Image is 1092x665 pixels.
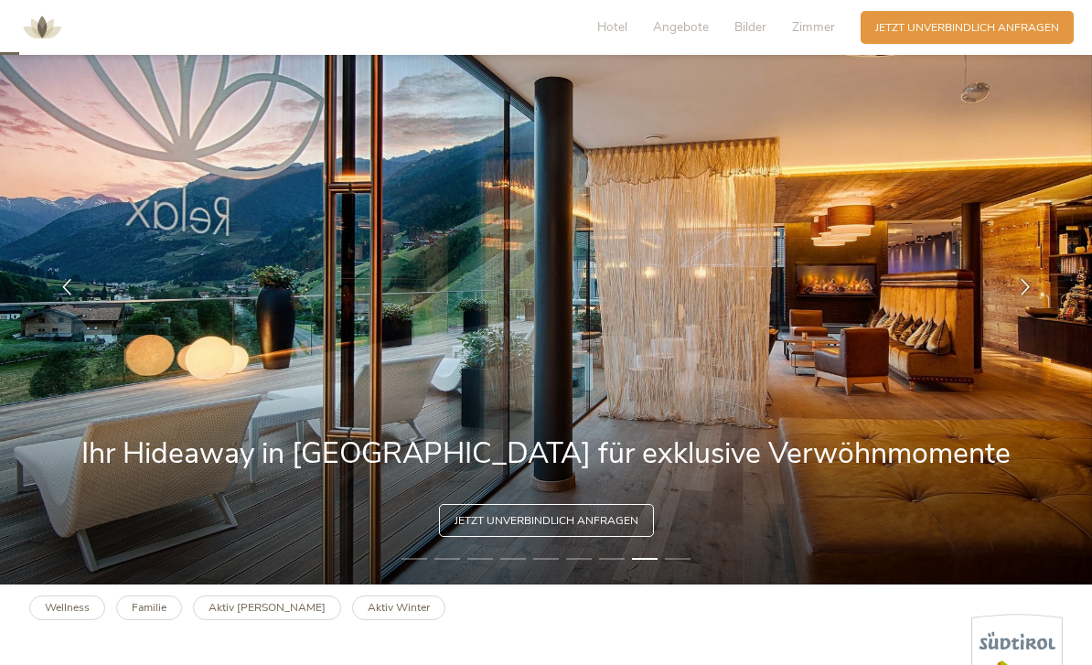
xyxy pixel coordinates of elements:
[875,20,1059,36] span: Jetzt unverbindlich anfragen
[209,600,326,615] b: Aktiv [PERSON_NAME]
[45,600,90,615] b: Wellness
[653,18,709,36] span: Angebote
[352,595,445,620] a: Aktiv Winter
[116,595,182,620] a: Familie
[193,595,341,620] a: Aktiv [PERSON_NAME]
[792,18,835,36] span: Zimmer
[368,600,430,615] b: Aktiv Winter
[734,18,766,36] span: Bilder
[455,513,638,529] span: Jetzt unverbindlich anfragen
[29,595,105,620] a: Wellness
[597,18,627,36] span: Hotel
[132,600,166,615] b: Familie
[15,22,70,32] a: AMONTI & LUNARIS Wellnessresort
